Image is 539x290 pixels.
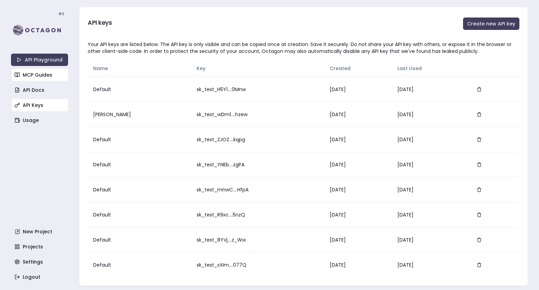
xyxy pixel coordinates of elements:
[324,60,392,77] th: Created
[12,241,69,253] a: Projects
[191,202,324,227] td: sk_test_R9xc....5nzQ
[392,127,467,152] td: [DATE]
[191,227,324,252] td: sk_test_8YVj....z_Ww
[324,77,392,102] td: [DATE]
[392,227,467,252] td: [DATE]
[88,41,519,55] div: Your API keys are listed below. The API key is only visible and can be copied once at creation. S...
[392,177,467,202] td: [DATE]
[88,127,191,152] td: Default
[324,227,392,252] td: [DATE]
[11,23,68,37] img: logo-rect-yK7x_WSZ.svg
[88,102,191,127] td: [PERSON_NAME]
[324,202,392,227] td: [DATE]
[12,69,69,81] a: MCP Guides
[191,77,324,102] td: sk_test_H5Y1....0Mnw
[191,127,324,152] td: sk_test_ZJOZ....kqpg
[88,202,191,227] td: Default
[12,114,69,126] a: Usage
[392,152,467,177] td: [DATE]
[324,127,392,152] td: [DATE]
[88,77,191,102] td: Default
[324,177,392,202] td: [DATE]
[191,252,324,277] td: sk_test_xXIm....077Q
[88,60,191,77] th: Name
[12,256,69,268] a: Settings
[191,152,324,177] td: sk_test_YNEb....zgPA
[12,271,69,283] a: Logout
[12,99,69,111] a: API Keys
[324,152,392,177] td: [DATE]
[88,152,191,177] td: Default
[392,60,467,77] th: Last Used
[88,252,191,277] td: Default
[88,227,191,252] td: Default
[463,18,519,30] button: Create new API key
[324,102,392,127] td: [DATE]
[11,54,68,66] a: API Playground
[88,18,112,27] h3: API keys
[191,60,324,77] th: Key
[191,177,324,202] td: sk_test_mnwC....HfpA
[191,102,324,127] td: sk_test_wDm1....hzew
[392,77,467,102] td: [DATE]
[12,84,69,96] a: API Docs
[392,102,467,127] td: [DATE]
[392,202,467,227] td: [DATE]
[12,225,69,238] a: New Project
[392,252,467,277] td: [DATE]
[324,252,392,277] td: [DATE]
[88,177,191,202] td: Default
